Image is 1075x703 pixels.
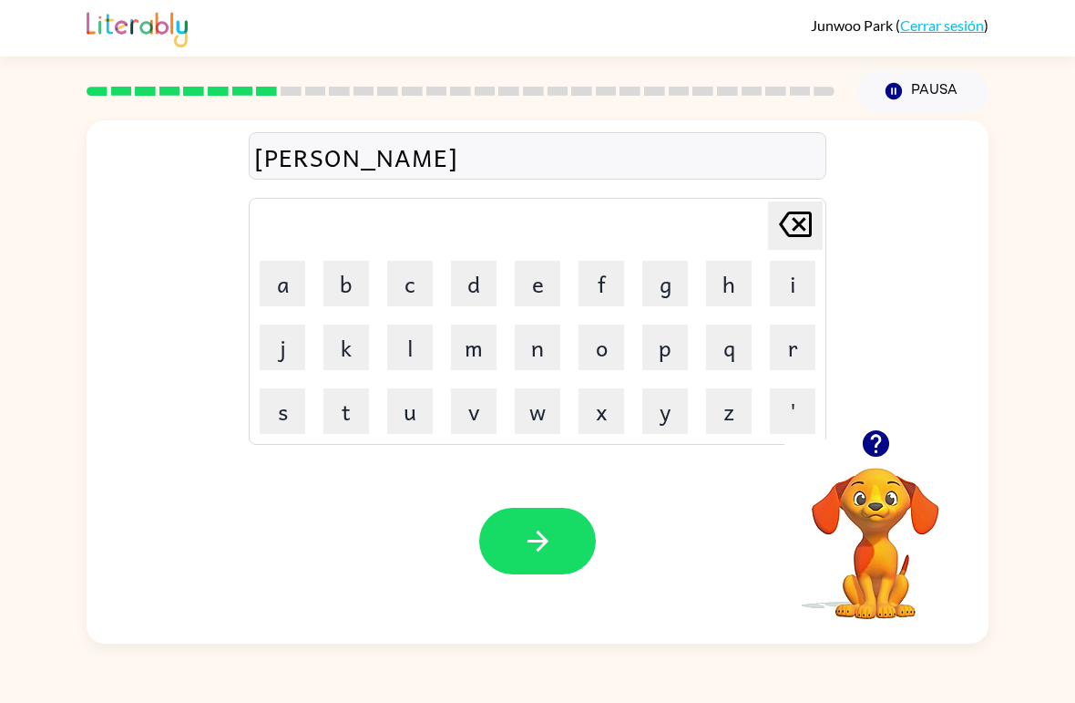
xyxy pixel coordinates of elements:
video: Tu navegador debe admitir la reproducción de archivos .mp4 para usar Literably. Intenta usar otro... [784,439,967,622]
button: r [770,325,815,370]
button: d [451,261,497,306]
div: [PERSON_NAME] [254,138,821,176]
div: ( ) [811,16,988,34]
button: q [706,325,752,370]
button: v [451,388,497,434]
button: z [706,388,752,434]
button: l [387,325,433,370]
button: c [387,261,433,306]
button: x [578,388,624,434]
button: e [515,261,560,306]
button: a [260,261,305,306]
button: i [770,261,815,306]
button: u [387,388,433,434]
button: ' [770,388,815,434]
button: w [515,388,560,434]
a: Cerrar sesión [900,16,984,34]
img: Literably [87,7,188,47]
button: Pausa [856,70,988,112]
button: t [323,388,369,434]
button: k [323,325,369,370]
button: p [642,325,688,370]
button: m [451,325,497,370]
button: b [323,261,369,306]
button: y [642,388,688,434]
button: f [578,261,624,306]
button: s [260,388,305,434]
button: n [515,325,560,370]
button: o [578,325,624,370]
span: Junwoo Park [811,16,896,34]
button: j [260,325,305,370]
button: g [642,261,688,306]
button: h [706,261,752,306]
